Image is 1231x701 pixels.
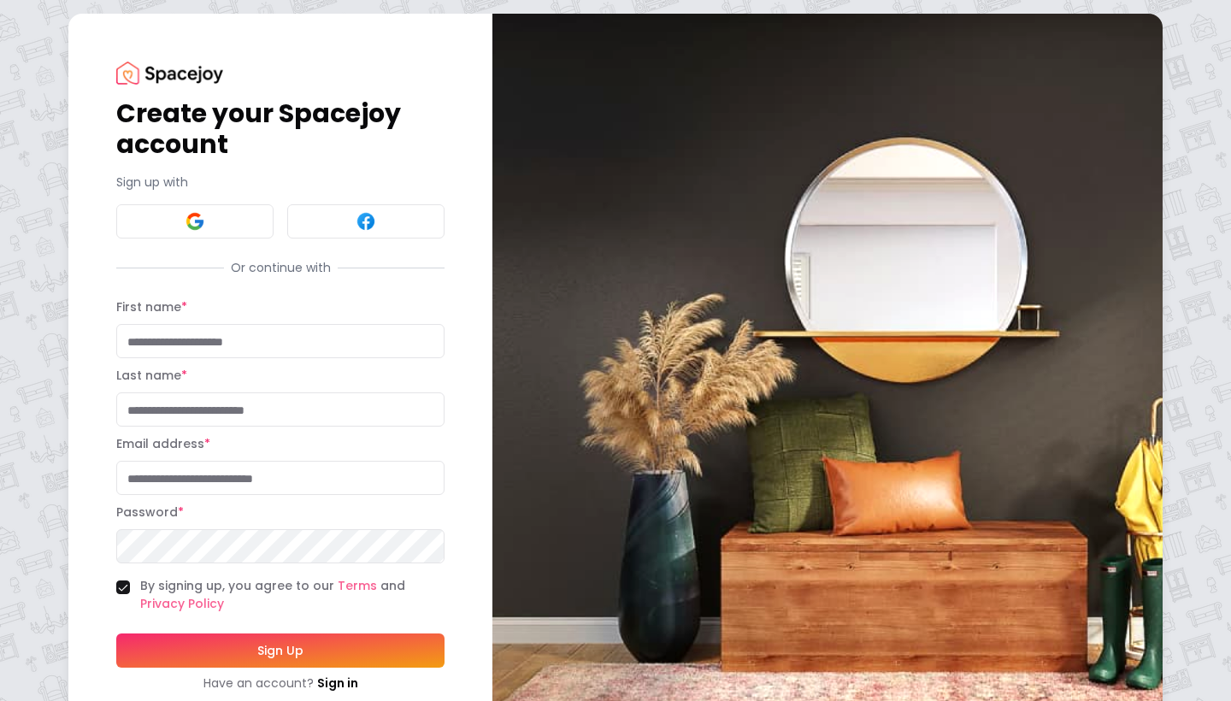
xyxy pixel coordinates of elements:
[356,211,376,232] img: Facebook signin
[140,577,445,613] label: By signing up, you agree to our and
[116,633,445,668] button: Sign Up
[116,62,223,85] img: Spacejoy Logo
[224,259,338,276] span: Or continue with
[185,211,205,232] img: Google signin
[338,577,377,594] a: Terms
[317,674,358,692] a: Sign in
[116,504,184,521] label: Password
[116,98,445,160] h1: Create your Spacejoy account
[116,298,187,315] label: First name
[116,674,445,692] div: Have an account?
[140,595,224,612] a: Privacy Policy
[116,367,187,384] label: Last name
[116,435,210,452] label: Email address
[116,174,445,191] p: Sign up with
